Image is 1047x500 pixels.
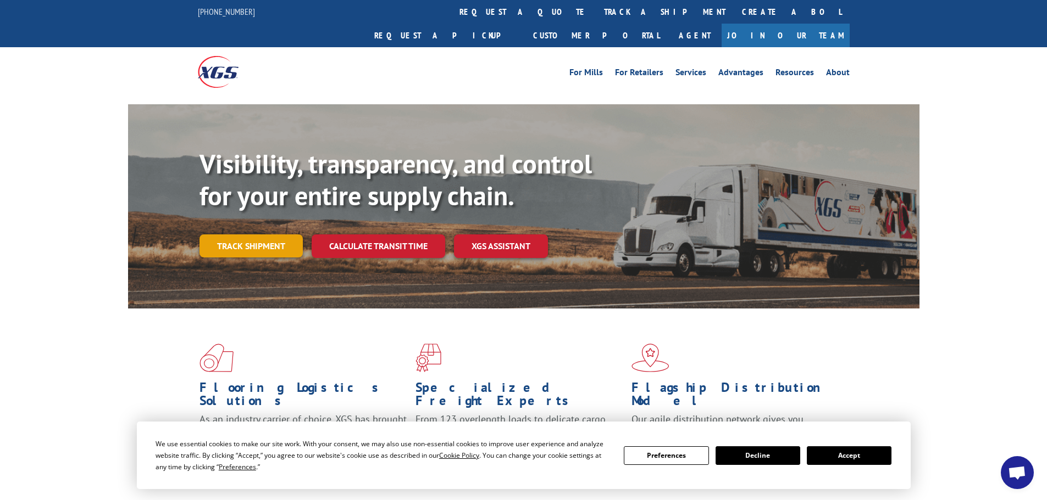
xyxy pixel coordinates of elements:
button: Decline [716,446,800,465]
a: XGS ASSISTANT [454,234,548,258]
a: Resources [775,68,814,80]
a: Track shipment [200,234,303,257]
a: Request a pickup [366,24,525,47]
a: Services [675,68,706,80]
a: About [826,68,850,80]
h1: Flooring Logistics Solutions [200,381,407,413]
a: [PHONE_NUMBER] [198,6,255,17]
img: xgs-icon-focused-on-flooring-red [416,344,441,372]
a: For Mills [569,68,603,80]
b: Visibility, transparency, and control for your entire supply chain. [200,147,592,212]
span: Preferences [219,462,256,471]
a: Join Our Team [722,24,850,47]
a: Advantages [718,68,763,80]
a: For Retailers [615,68,663,80]
button: Preferences [624,446,708,465]
a: Agent [668,24,722,47]
span: As an industry carrier of choice, XGS has brought innovation and dedication to flooring logistics... [200,413,407,452]
h1: Flagship Distribution Model [631,381,839,413]
img: xgs-icon-flagship-distribution-model-red [631,344,669,372]
img: xgs-icon-total-supply-chain-intelligence-red [200,344,234,372]
h1: Specialized Freight Experts [416,381,623,413]
span: Cookie Policy [439,451,479,460]
a: Customer Portal [525,24,668,47]
a: Calculate transit time [312,234,445,258]
button: Accept [807,446,891,465]
div: We use essential cookies to make our site work. With your consent, we may also use non-essential ... [156,438,611,473]
span: Our agile distribution network gives you nationwide inventory management on demand. [631,413,834,439]
div: Open chat [1001,456,1034,489]
div: Cookie Consent Prompt [137,422,911,489]
p: From 123 overlength loads to delicate cargo, our experienced staff knows the best way to move you... [416,413,623,462]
